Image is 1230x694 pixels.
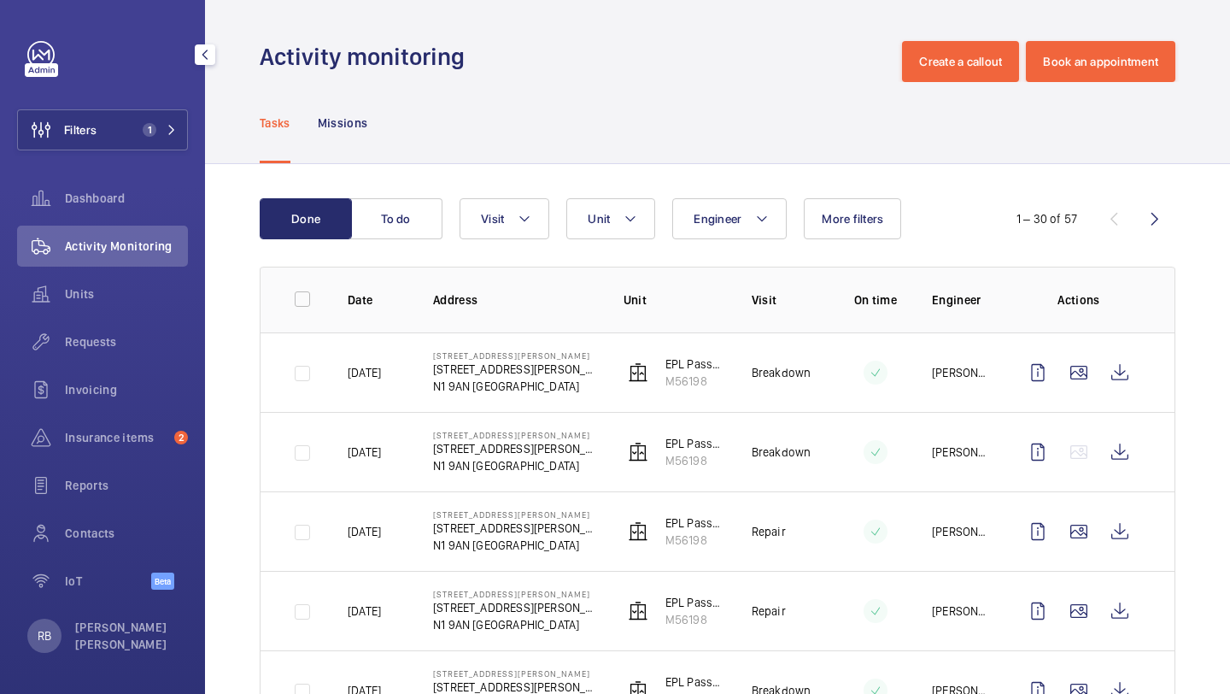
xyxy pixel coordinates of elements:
[665,611,724,628] p: M56198
[932,364,990,381] p: [PERSON_NAME]
[752,603,786,620] p: Repair
[260,198,352,239] button: Done
[348,603,381,620] p: [DATE]
[17,109,188,150] button: Filters1
[433,350,596,361] p: [STREET_ADDRESS][PERSON_NAME]
[752,291,819,309] p: Visit
[433,361,596,378] p: [STREET_ADDRESS][PERSON_NAME]
[804,198,901,239] button: More filters
[694,212,741,226] span: Engineer
[628,601,648,621] img: elevator.svg
[846,291,905,309] p: On time
[65,381,188,398] span: Invoicing
[665,515,724,532] p: EPL Passenger Lift
[1026,41,1175,82] button: Book an appointment
[752,523,786,540] p: Repair
[433,440,596,457] p: [STREET_ADDRESS][PERSON_NAME]
[460,198,549,239] button: Visit
[665,673,724,691] p: EPL Passenger Lift
[665,532,724,549] p: M56198
[672,198,787,239] button: Engineer
[174,431,188,444] span: 2
[433,616,596,633] p: N1 9AN [GEOGRAPHIC_DATA]
[65,333,188,350] span: Requests
[932,603,990,620] p: [PERSON_NAME]
[348,523,381,540] p: [DATE]
[433,430,596,440] p: [STREET_ADDRESS][PERSON_NAME]
[665,435,724,452] p: EPL Passenger Lift
[902,41,1019,82] button: Create a callout
[433,520,596,537] p: [STREET_ADDRESS][PERSON_NAME]
[318,115,368,132] p: Missions
[260,115,290,132] p: Tasks
[65,238,188,255] span: Activity Monitoring
[932,291,990,309] p: Engineer
[481,212,504,226] span: Visit
[38,627,51,644] p: RB
[433,668,596,679] p: [STREET_ADDRESS][PERSON_NAME]
[665,356,724,373] p: EPL Passenger Lift
[64,121,97,138] span: Filters
[348,444,381,461] p: [DATE]
[143,123,156,137] span: 1
[1017,291,1140,309] p: Actions
[350,198,442,239] button: To do
[665,594,724,611] p: EPL Passenger Lift
[65,429,167,446] span: Insurance items
[151,573,174,590] span: Beta
[566,198,655,239] button: Unit
[65,525,188,542] span: Contacts
[260,41,475,73] h1: Activity monitoring
[624,291,724,309] p: Unit
[433,457,596,474] p: N1 9AN [GEOGRAPHIC_DATA]
[433,378,596,395] p: N1 9AN [GEOGRAPHIC_DATA]
[665,373,724,390] p: M56198
[65,285,188,303] span: Units
[433,291,596,309] p: Address
[65,477,188,494] span: Reports
[65,190,188,207] span: Dashboard
[1016,210,1077,227] div: 1 – 30 of 57
[932,444,990,461] p: [PERSON_NAME]
[348,291,406,309] p: Date
[932,523,990,540] p: [PERSON_NAME]
[433,509,596,520] p: [STREET_ADDRESS][PERSON_NAME]
[433,537,596,554] p: N1 9AN [GEOGRAPHIC_DATA]
[348,364,381,381] p: [DATE]
[628,521,648,542] img: elevator.svg
[75,619,178,653] p: [PERSON_NAME] [PERSON_NAME]
[665,452,724,469] p: M56198
[588,212,610,226] span: Unit
[433,589,596,599] p: [STREET_ADDRESS][PERSON_NAME]
[628,442,648,462] img: elevator.svg
[65,573,151,590] span: IoT
[628,362,648,383] img: elevator.svg
[822,212,883,226] span: More filters
[752,444,811,461] p: Breakdown
[752,364,811,381] p: Breakdown
[433,599,596,616] p: [STREET_ADDRESS][PERSON_NAME]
